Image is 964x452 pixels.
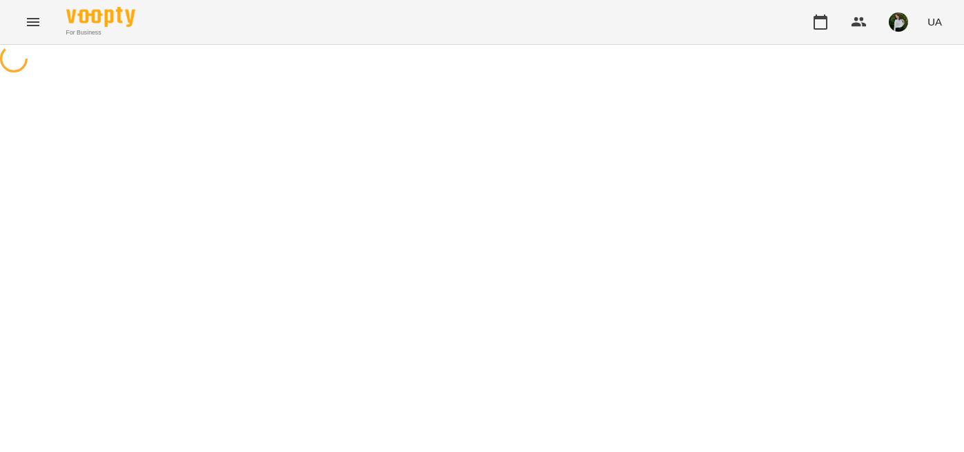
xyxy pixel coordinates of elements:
img: 6b662c501955233907b073253d93c30f.jpg [889,12,908,32]
img: Voopty Logo [66,7,135,27]
button: UA [922,9,947,35]
span: For Business [66,28,135,37]
button: Menu [17,6,50,39]
span: UA [927,14,942,29]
